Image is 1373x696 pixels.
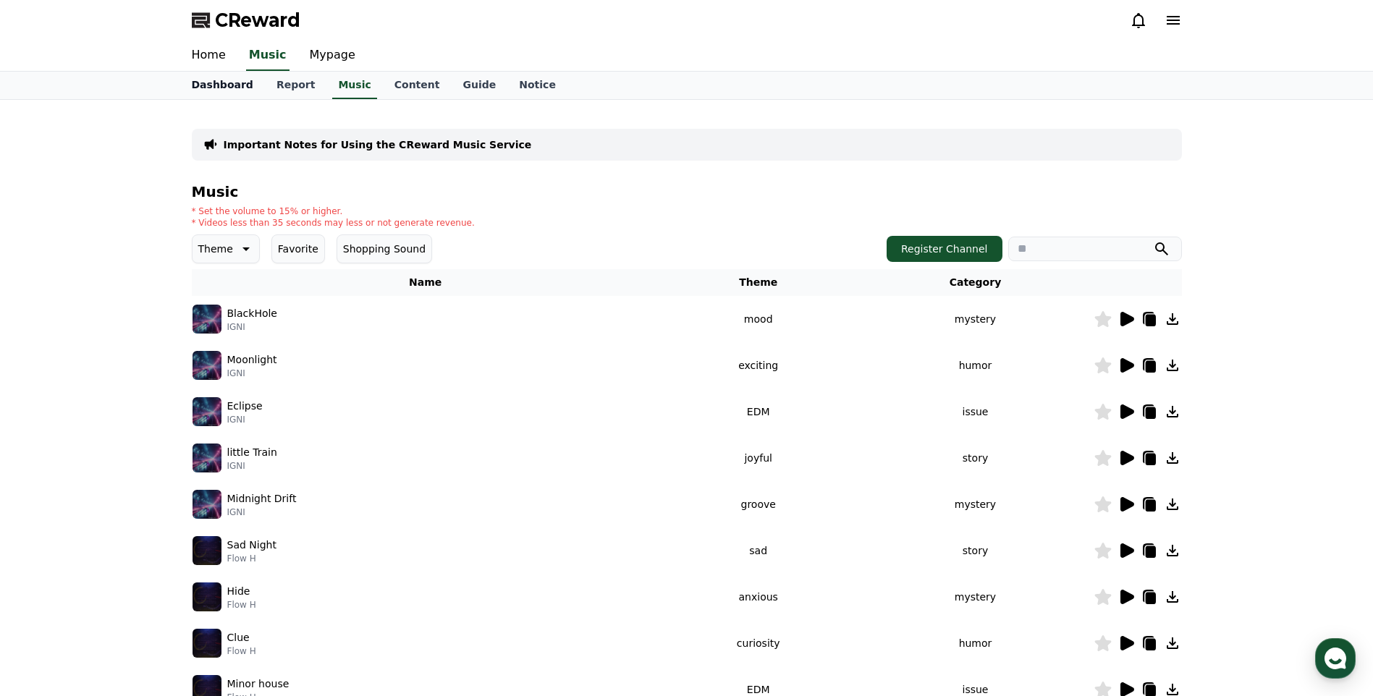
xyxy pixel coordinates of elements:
a: Content [383,72,452,99]
a: Notice [507,72,567,99]
img: music [193,582,221,611]
p: * Set the volume to 15% or higher. [192,205,475,217]
p: IGNI [227,506,297,518]
p: Flow H [227,553,276,564]
h4: Music [192,184,1182,200]
button: Register Channel [887,236,1002,262]
p: Hide [227,584,250,599]
td: story [857,527,1093,574]
td: issue [857,389,1093,435]
a: CReward [192,9,300,32]
p: Flow H [227,645,256,657]
th: Category [857,269,1093,296]
img: music [193,444,221,472]
p: Sad Night [227,538,276,553]
td: mystery [857,481,1093,527]
p: Flow H [227,599,256,611]
span: Home [37,480,62,492]
a: Report [265,72,327,99]
th: Name [192,269,659,296]
a: Music [246,41,290,71]
td: exciting [659,342,858,389]
a: Dashboard [180,72,265,99]
td: curiosity [659,620,858,666]
p: Moonlight [227,352,277,368]
p: Clue [227,630,250,645]
p: BlackHole [227,306,277,321]
td: story [857,435,1093,481]
img: music [193,629,221,658]
p: IGNI [227,460,277,472]
a: Messages [96,459,187,495]
td: humor [857,620,1093,666]
p: Midnight Drift [227,491,297,506]
img: music [193,397,221,426]
p: Minor house [227,676,290,692]
p: little Train [227,445,277,460]
a: Home [4,459,96,495]
a: Guide [451,72,507,99]
span: Messages [120,481,163,493]
button: Favorite [271,234,325,263]
button: Theme [192,234,260,263]
a: Settings [187,459,278,495]
p: IGNI [227,368,277,379]
a: Important Notes for Using the CReward Music Service [224,137,532,152]
td: mood [659,296,858,342]
p: IGNI [227,321,277,333]
p: Eclipse [227,399,263,414]
td: EDM [659,389,858,435]
p: * Videos less than 35 seconds may less or not generate revenue. [192,217,475,229]
td: anxious [659,574,858,620]
p: Theme [198,239,233,259]
img: music [193,305,221,334]
td: joyful [659,435,858,481]
a: Music [332,72,376,99]
img: music [193,490,221,519]
a: Mypage [298,41,367,71]
img: music [193,536,221,565]
span: CReward [215,9,300,32]
a: Home [180,41,237,71]
td: sad [659,527,858,574]
p: IGNI [227,414,263,425]
td: mystery [857,574,1093,620]
th: Theme [659,269,858,296]
img: music [193,351,221,380]
td: groove [659,481,858,527]
td: humor [857,342,1093,389]
span: Settings [214,480,250,492]
button: Shopping Sound [337,234,432,263]
td: mystery [857,296,1093,342]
